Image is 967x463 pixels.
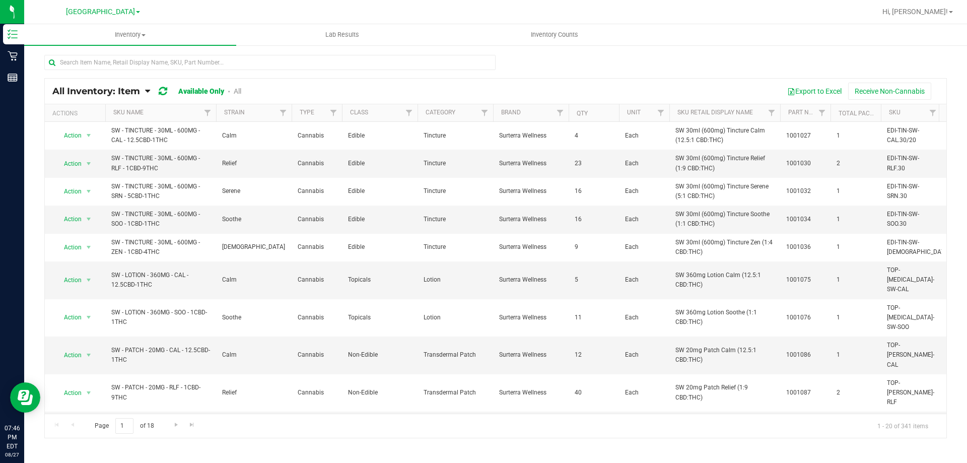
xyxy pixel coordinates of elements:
a: SKU [889,109,901,116]
a: Total Packages [839,110,889,117]
span: 1001036 [786,242,824,252]
span: Cannabis [298,159,336,168]
span: SW - TINCTURE - 30ML - 600MG - CAL - 12.5CBD-1THC [111,126,210,145]
span: 1 [837,313,875,322]
a: All Inventory: Item [52,86,145,97]
span: SW - LOTION - 360MG - CAL - 12.5CBD-1THC [111,271,210,290]
span: 1 [837,186,875,196]
a: Available Only [178,87,224,95]
span: Calm [222,275,286,285]
span: SW 30ml (600mg) Tincture Calm (12.5:1 CBD:THC) [675,126,774,145]
span: Each [625,388,663,398]
input: Search Item Name, Retail Display Name, SKU, Part Number... [44,55,496,70]
span: Cannabis [298,242,336,252]
a: SKU Retail Display Name [677,109,753,116]
span: Surterra Wellness [499,131,563,141]
span: SW 30ml (600mg) Tincture Serene (5:1 CBD:THC) [675,182,774,201]
span: SW 30ml (600mg) Tincture Soothe (1:1 CBD:THC) [675,210,774,229]
span: Action [55,348,82,362]
a: Strain [224,109,245,116]
span: 16 [575,186,613,196]
span: Action [55,212,82,226]
a: Filter [325,104,342,121]
span: Each [625,186,663,196]
span: Transdermal Patch [424,350,487,360]
span: Topicals [348,313,411,322]
span: Surterra Wellness [499,275,563,285]
span: Each [625,215,663,224]
span: Cannabis [298,131,336,141]
span: Calm [222,350,286,360]
span: Topicals [348,275,411,285]
a: All [234,87,241,95]
span: Tincture [424,186,487,196]
span: SW 20mg Patch Calm (12.5:1 CBD:THC) [675,346,774,365]
span: Page of 18 [86,418,162,434]
span: Tincture [424,215,487,224]
inline-svg: Inventory [8,29,18,39]
span: select [83,310,95,324]
span: Cannabis [298,186,336,196]
span: Surterra Wellness [499,350,563,360]
span: 1001032 [786,186,824,196]
span: SW - TINCTURE - 30ML - 600MG - SRN - 5CBD-1THC [111,182,210,201]
span: 1 [837,131,875,141]
a: Filter [275,104,292,121]
a: Filter [552,104,569,121]
a: Filter [199,104,216,121]
inline-svg: Reports [8,73,18,83]
span: Edible [348,215,411,224]
span: Soothe [222,215,286,224]
span: TOP-[PERSON_NAME]-RLF [887,378,935,408]
span: Action [55,157,82,171]
span: [GEOGRAPHIC_DATA] [66,8,135,16]
span: Cannabis [298,388,336,398]
a: Lab Results [236,24,448,45]
span: SW - PATCH - 20MG - RLF - 1CBD-9THC [111,383,210,402]
span: 16 [575,215,613,224]
span: Relief [222,388,286,398]
a: Go to the last page [185,418,199,432]
p: 07:46 PM EDT [5,424,20,451]
span: SW 20mg Patch Relief (1:9 CBD:THC) [675,383,774,402]
span: EDI-TIN-SW-SOO.30 [887,210,935,229]
a: Filter [764,104,780,121]
span: 1 [837,242,875,252]
span: SW - LOTION - 360MG - SOO - 1CBD-1THC [111,308,210,327]
span: 11 [575,313,613,322]
a: Part Number [788,109,828,116]
span: select [83,128,95,143]
input: 1 [115,418,133,434]
span: 1001087 [786,388,824,398]
a: Filter [925,104,941,121]
span: 12 [575,350,613,360]
span: 1001075 [786,275,824,285]
span: EDI-TIN-SW-[DEMOGRAPHIC_DATA]30 [887,238,957,257]
span: Soothe [222,313,286,322]
span: 40 [575,388,613,398]
span: 1 [837,350,875,360]
span: 23 [575,159,613,168]
a: Qty [577,110,588,117]
span: Each [625,159,663,168]
a: Inventory [24,24,236,45]
span: 1 [837,275,875,285]
a: Category [426,109,455,116]
a: Filter [476,104,493,121]
span: Relief [222,159,286,168]
span: 4 [575,131,613,141]
span: TOP-[MEDICAL_DATA]-SW-CAL [887,266,935,295]
span: Action [55,310,82,324]
span: select [83,273,95,287]
iframe: Resource center [10,382,40,413]
span: 1001027 [786,131,824,141]
span: Serene [222,186,286,196]
span: Edible [348,159,411,168]
inline-svg: Retail [8,51,18,61]
span: EDI-TIN-SW-SRN.30 [887,182,935,201]
span: SW 360mg Lotion Soothe (1:1 CBD:THC) [675,308,774,327]
span: Surterra Wellness [499,186,563,196]
span: 1 - 20 of 341 items [869,418,936,433]
span: Cannabis [298,313,336,322]
span: Tincture [424,242,487,252]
